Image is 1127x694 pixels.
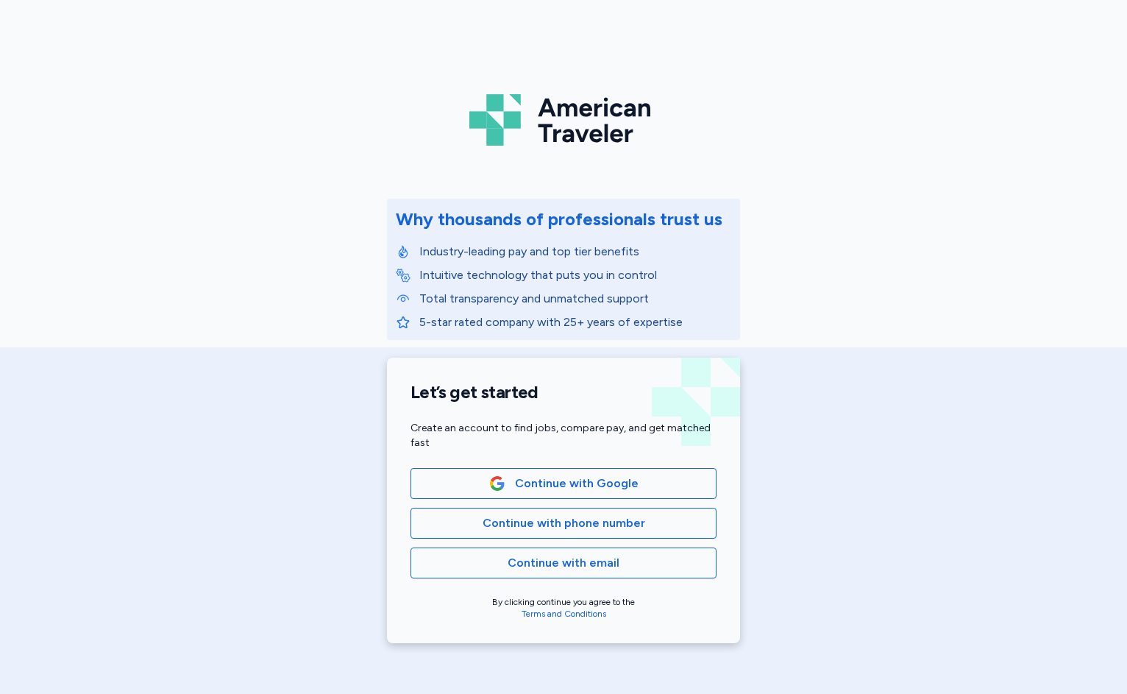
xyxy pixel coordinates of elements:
p: Intuitive technology that puts you in control [419,266,731,284]
h1: Let’s get started [410,381,717,403]
div: Why thousands of professionals trust us [396,208,722,231]
a: Terms and Conditions [522,609,606,619]
button: Continue with email [410,548,717,578]
p: Industry-leading pay and top tier benefits [419,243,731,261]
span: Continue with email [508,554,619,572]
button: Google LogoContinue with Google [410,468,717,499]
span: Continue with phone number [483,514,645,532]
img: Google Logo [489,475,505,492]
p: 5-star rated company with 25+ years of expertise [419,314,731,331]
img: Logo [469,88,658,152]
div: By clicking continue you agree to the [410,596,717,620]
button: Continue with phone number [410,508,717,539]
div: Create an account to find jobs, compare pay, and get matched fast [410,421,717,450]
p: Total transparency and unmatched support [419,290,731,308]
span: Continue with Google [515,475,639,492]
